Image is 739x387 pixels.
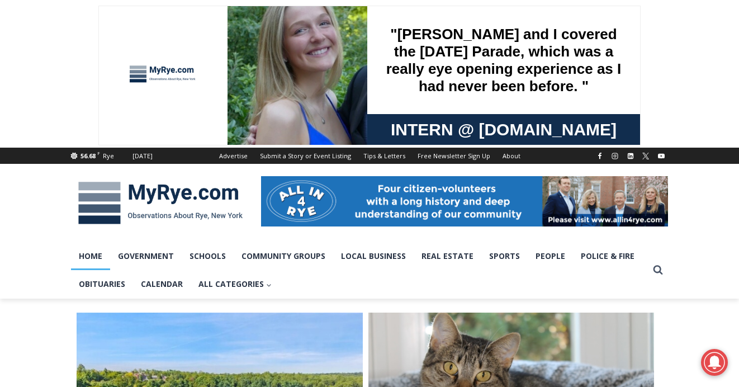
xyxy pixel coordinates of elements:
[333,242,414,270] a: Local Business
[254,148,357,164] a: Submit a Story or Event Listing
[71,270,133,298] a: Obituaries
[133,270,191,298] a: Calendar
[132,151,153,161] div: [DATE]
[110,242,182,270] a: Government
[191,270,280,298] button: Child menu of All Categories
[655,149,668,163] a: YouTube
[213,148,527,164] nav: Secondary Navigation
[357,148,411,164] a: Tips & Letters
[414,242,481,270] a: Real Estate
[648,260,668,280] button: View Search Form
[639,149,652,163] a: X
[103,151,114,161] div: Rye
[411,148,496,164] a: Free Newsletter Sign Up
[573,242,642,270] a: Police & Fire
[234,242,333,270] a: Community Groups
[182,242,234,270] a: Schools
[496,148,527,164] a: About
[282,1,528,108] div: "[PERSON_NAME] and I covered the [DATE] Parade, which was a really eye opening experience as I ha...
[593,149,607,163] a: Facebook
[608,149,622,163] a: Instagram
[71,242,110,270] a: Home
[624,149,637,163] a: Linkedin
[71,174,250,232] img: MyRye.com
[261,176,668,226] img: All in for Rye
[528,242,573,270] a: People
[269,108,542,139] a: Intern @ [DOMAIN_NAME]
[80,152,96,160] span: 56.68
[97,150,100,156] span: F
[292,111,518,136] span: Intern @ [DOMAIN_NAME]
[481,242,528,270] a: Sports
[213,148,254,164] a: Advertise
[71,242,648,299] nav: Primary Navigation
